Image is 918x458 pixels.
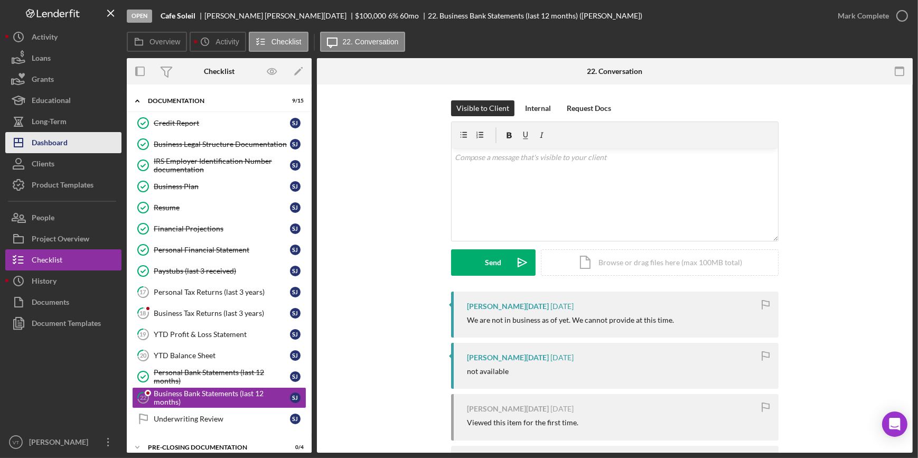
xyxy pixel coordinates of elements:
[26,432,95,455] div: [PERSON_NAME]
[154,225,290,233] div: Financial Projections
[5,249,121,270] button: Checklist
[127,32,187,52] button: Overview
[5,90,121,111] a: Educational
[154,368,290,385] div: Personal Bank Statements (last 12 months)
[132,345,306,366] a: 20YTD Balance SheetSJ
[467,405,549,413] div: [PERSON_NAME][DATE]
[467,418,578,427] div: Viewed this item for the first time.
[5,153,121,174] button: Clients
[32,26,58,50] div: Activity
[149,38,180,46] label: Overview
[5,69,121,90] button: Grants
[32,313,101,337] div: Document Templates
[290,202,301,213] div: S J
[154,203,290,212] div: Resume
[290,266,301,276] div: S J
[5,111,121,132] a: Long-Term
[148,98,277,104] div: Documentation
[216,38,239,46] label: Activity
[467,353,549,362] div: [PERSON_NAME][DATE]
[290,245,301,255] div: S J
[451,100,514,116] button: Visible to Client
[127,10,152,23] div: Open
[204,67,235,76] div: Checklist
[567,100,611,116] div: Request Docs
[5,292,121,313] button: Documents
[132,387,306,408] a: 22Business Bank Statements (last 12 months)SJ
[32,207,54,231] div: People
[5,313,121,334] a: Document Templates
[32,69,54,92] div: Grants
[5,174,121,195] a: Product Templates
[32,132,68,156] div: Dashboard
[456,100,509,116] div: Visible to Client
[550,302,574,311] time: 2025-10-11 22:48
[827,5,913,26] button: Mark Complete
[290,392,301,403] div: S J
[467,367,509,376] div: not available
[5,207,121,228] a: People
[154,182,290,191] div: Business Plan
[400,12,419,20] div: 60 mo
[550,353,574,362] time: 2025-10-03 02:49
[161,12,195,20] b: Cafe Soleil
[132,303,306,324] a: 18Business Tax Returns (last 3 years)SJ
[290,181,301,192] div: S J
[154,288,290,296] div: Personal Tax Returns (last 3 years)
[132,366,306,387] a: Personal Bank Statements (last 12 months)SJ
[204,12,355,20] div: [PERSON_NAME] [PERSON_NAME][DATE]
[132,134,306,155] a: Business Legal Structure DocumentationSJ
[32,270,57,294] div: History
[32,249,62,273] div: Checklist
[154,309,290,317] div: Business Tax Returns (last 3 years)
[587,67,643,76] div: 22. Conversation
[132,176,306,197] a: Business PlanSJ
[5,48,121,69] button: Loans
[13,440,19,445] text: VT
[271,38,302,46] label: Checklist
[5,432,121,453] button: VT[PERSON_NAME]
[148,444,277,451] div: Pre-Closing Documentation
[32,228,89,252] div: Project Overview
[285,444,304,451] div: 0 / 4
[5,26,121,48] button: Activity
[154,267,290,275] div: Paystubs (last 3 received)
[467,302,549,311] div: [PERSON_NAME][DATE]
[132,155,306,176] a: IRS Employer Identification Number documentationSJ
[882,412,907,437] div: Open Intercom Messenger
[5,270,121,292] a: History
[190,32,246,52] button: Activity
[140,310,146,316] tspan: 18
[290,350,301,361] div: S J
[320,32,406,52] button: 22. Conversation
[249,32,308,52] button: Checklist
[343,38,399,46] label: 22. Conversation
[132,218,306,239] a: Financial ProjectionsSJ
[388,12,398,20] div: 6 %
[355,11,387,20] span: $100,000
[154,119,290,127] div: Credit Report
[154,415,290,423] div: Underwriting Review
[140,331,147,338] tspan: 19
[5,132,121,153] button: Dashboard
[838,5,889,26] div: Mark Complete
[32,111,67,135] div: Long-Term
[132,282,306,303] a: 17Personal Tax Returns (last 3 years)SJ
[154,330,290,339] div: YTD Profit & Loss Statement
[290,329,301,340] div: S J
[5,228,121,249] button: Project Overview
[520,100,556,116] button: Internal
[154,157,290,174] div: IRS Employer Identification Number documentation
[140,394,146,401] tspan: 22
[290,287,301,297] div: S J
[290,414,301,424] div: S J
[140,288,147,295] tspan: 17
[290,371,301,382] div: S J
[561,100,616,116] button: Request Docs
[285,98,304,104] div: 9 / 15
